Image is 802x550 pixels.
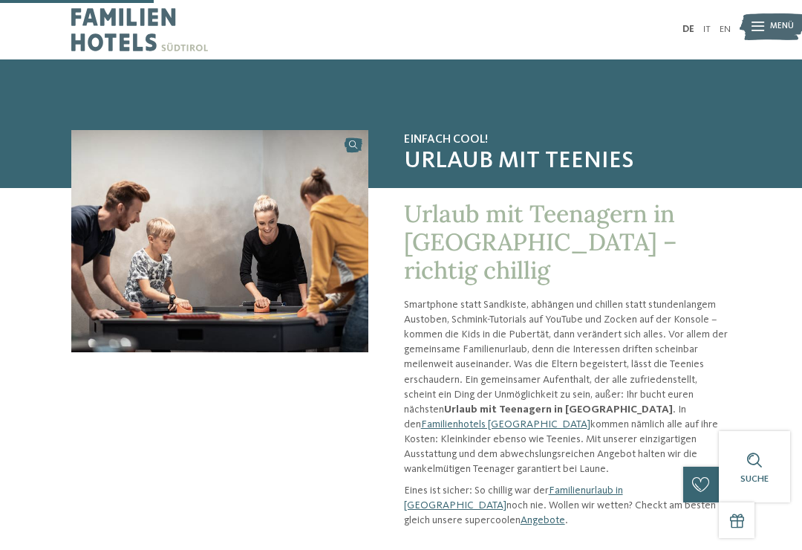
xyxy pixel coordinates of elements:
p: Smartphone statt Sandkiste, abhängen und chillen statt stundenlangem Austoben, Schmink-Tutorials ... [404,297,731,477]
a: EN [720,25,731,34]
strong: Urlaub mit Teenagern in [GEOGRAPHIC_DATA] [444,404,673,415]
a: Angebote [521,515,565,525]
span: Urlaub mit Teenies [404,147,731,175]
span: Urlaub mit Teenagern in [GEOGRAPHIC_DATA] – richtig chillig [404,198,677,286]
a: Familienurlaub in [GEOGRAPHIC_DATA] [404,485,623,511]
span: Einfach cool! [404,133,731,147]
span: Suche [740,474,769,484]
img: Urlaub mit Teenagern in Südtirol geplant? [71,130,368,352]
span: Menü [770,21,794,33]
p: Eines ist sicher: So chillig war der noch nie. Wollen wir wetten? Checkt am besten gleich unsere ... [404,483,731,528]
a: Familienhotels [GEOGRAPHIC_DATA] [421,419,590,430]
a: DE [682,25,694,34]
a: IT [703,25,711,34]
